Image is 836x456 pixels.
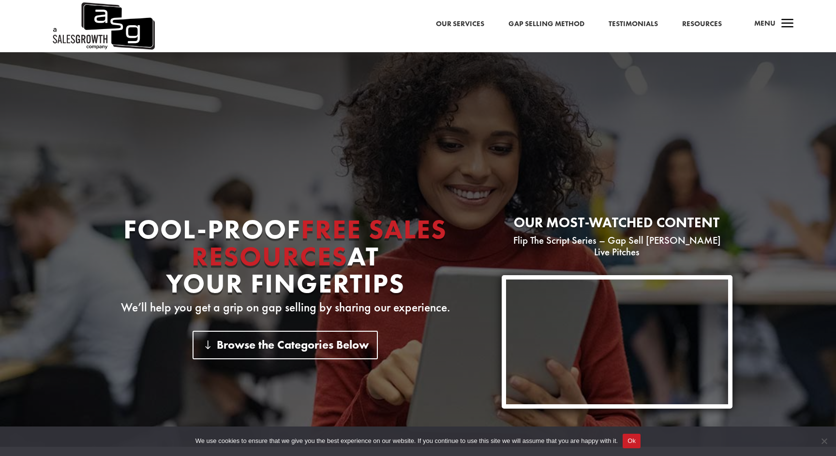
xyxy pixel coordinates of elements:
[609,18,658,30] a: Testimonials
[104,216,467,302] h1: Fool-proof At Your Fingertips
[819,436,829,446] span: No
[508,18,584,30] a: Gap Selling Method
[754,18,776,28] span: Menu
[192,212,448,274] span: Free Sales Resources
[502,216,732,235] h2: Our most-watched content
[778,15,797,34] span: a
[502,235,732,258] p: Flip The Script Series – Gap Sell [PERSON_NAME] Live Pitches
[436,18,484,30] a: Our Services
[104,302,467,313] p: We’ll help you get a grip on gap selling by sharing our experience.
[623,434,641,448] button: Ok
[682,18,722,30] a: Resources
[193,331,378,359] a: Browse the Categories Below
[195,436,618,446] span: We use cookies to ensure that we give you the best experience on our website. If you continue to ...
